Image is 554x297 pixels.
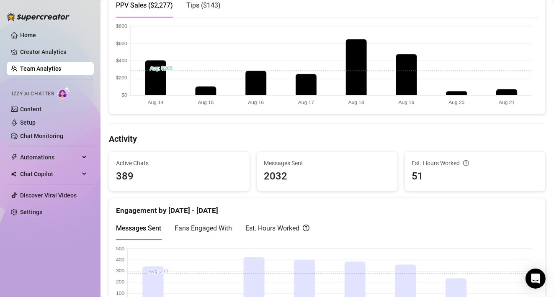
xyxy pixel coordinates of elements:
[11,154,18,161] span: thunderbolt
[526,269,546,289] div: Open Intercom Messenger
[109,133,546,145] h4: Activity
[20,209,42,215] a: Settings
[57,87,70,99] img: AI Chatter
[20,167,80,181] span: Chat Copilot
[20,151,80,164] span: Automations
[116,224,161,232] span: Messages Sent
[116,159,243,168] span: Active Chats
[20,32,36,38] a: Home
[116,1,173,9] span: PPV Sales ( $2,277 )
[20,192,77,199] a: Discover Viral Videos
[116,198,539,216] div: Engagement by [DATE] - [DATE]
[412,159,539,168] div: Est. Hours Worked
[20,106,41,113] a: Content
[11,171,16,177] img: Chat Copilot
[20,65,61,72] a: Team Analytics
[186,1,221,9] span: Tips ( $143 )
[116,169,243,184] span: 389
[20,119,36,126] a: Setup
[175,224,232,232] span: Fans Engaged With
[20,45,87,59] a: Creator Analytics
[245,223,309,233] div: Est. Hours Worked
[12,90,54,98] span: Izzy AI Chatter
[264,159,391,168] span: Messages Sent
[463,159,469,168] span: question-circle
[7,13,70,21] img: logo-BBDzfeDw.svg
[264,169,391,184] span: 2032
[20,133,63,139] a: Chat Monitoring
[303,223,309,233] span: question-circle
[412,169,539,184] span: 51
